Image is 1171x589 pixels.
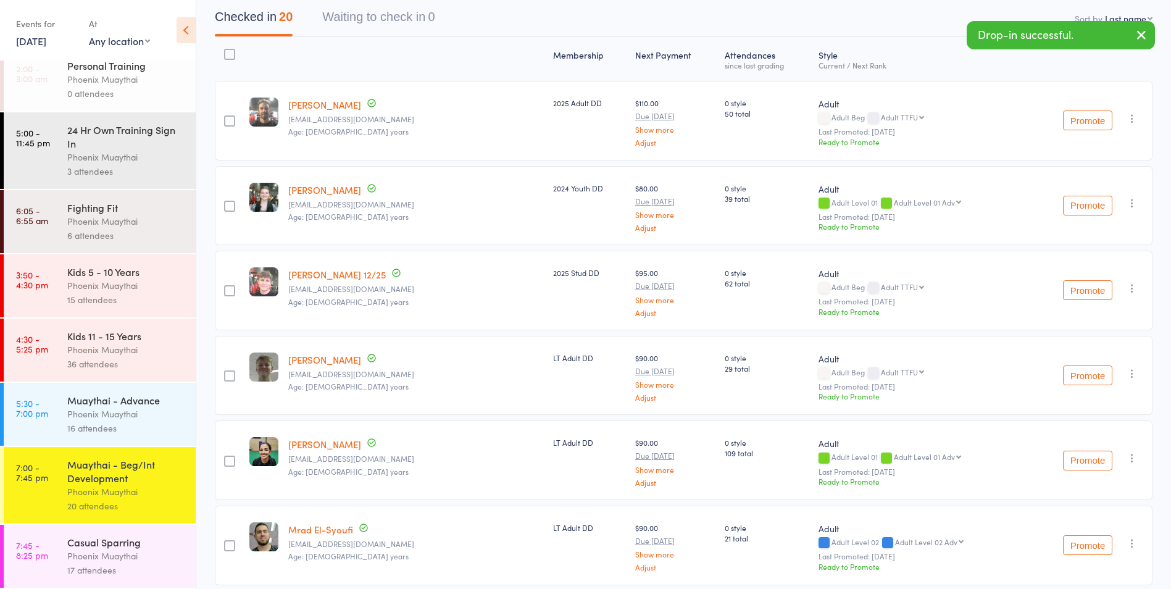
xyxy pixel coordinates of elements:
[553,437,625,448] div: LT Adult DD
[635,537,715,545] small: Due [DATE]
[67,265,185,278] div: Kids 5 - 10 Years
[819,382,1019,391] small: Last Promoted: [DATE]
[4,447,196,524] a: 7:00 -7:45 pmMuaythai - Beg/Int DevelopmentPhoenix Muaythai20 attendees
[635,367,715,375] small: Due [DATE]
[288,523,353,536] a: Mrad El-Syoufi
[967,21,1155,49] div: Drop-in successful.
[288,183,361,196] a: [PERSON_NAME]
[635,393,715,401] a: Adjust
[881,283,918,291] div: Adult TTFU
[16,398,48,418] time: 5:30 - 7:00 pm
[67,393,185,407] div: Muaythai - Advance
[635,211,715,219] a: Show more
[819,391,1019,401] div: Ready to Promote
[288,200,543,209] small: taylahbrookman49@gmail.com
[548,43,630,75] div: Membership
[67,421,185,435] div: 16 attendees
[635,466,715,474] a: Show more
[249,98,278,127] img: image1754542496.png
[635,309,715,317] a: Adjust
[288,211,409,222] span: Age: [DEMOGRAPHIC_DATA] years
[4,383,196,446] a: 5:30 -7:00 pmMuaythai - AdvancePhoenix Muaythai16 attendees
[1063,111,1112,130] button: Promote
[288,98,361,111] a: [PERSON_NAME]
[635,522,715,571] div: $90.00
[819,368,1019,378] div: Adult Beg
[635,223,715,232] a: Adjust
[635,125,715,133] a: Show more
[725,363,809,374] span: 29 total
[895,538,957,546] div: Adult Level 02 Adv
[1063,196,1112,215] button: Promote
[819,561,1019,572] div: Ready to Promote
[67,499,185,513] div: 20 attendees
[635,437,715,486] div: $90.00
[16,334,48,354] time: 4:30 - 5:25 pm
[635,197,715,206] small: Due [DATE]
[635,112,715,120] small: Due [DATE]
[635,296,715,304] a: Show more
[819,113,1019,123] div: Adult Beg
[725,448,809,458] span: 109 total
[67,485,185,499] div: Phoenix Muaythai
[819,552,1019,561] small: Last Promoted: [DATE]
[819,127,1019,136] small: Last Promoted: [DATE]
[67,549,185,563] div: Phoenix Muaythai
[725,437,809,448] span: 0 style
[1063,366,1112,385] button: Promote
[67,278,185,293] div: Phoenix Muaythai
[725,533,809,543] span: 21 total
[819,437,1019,449] div: Adult
[288,115,543,123] small: scottbrennan01@gmail.com
[814,43,1024,75] div: Style
[16,206,48,225] time: 6:05 - 6:55 am
[4,190,196,253] a: 6:05 -6:55 amFighting FitPhoenix Muaythai6 attendees
[16,34,46,48] a: [DATE]
[819,353,1019,365] div: Adult
[635,478,715,487] a: Adjust
[67,457,185,485] div: Muaythai - Beg/Int Development
[288,370,543,378] small: ashtonwdavis06@gmail.com
[288,353,361,366] a: [PERSON_NAME]
[4,319,196,382] a: 4:30 -5:25 pmKids 11 - 15 YearsPhoenix Muaythai36 attendees
[288,466,409,477] span: Age: [DEMOGRAPHIC_DATA] years
[553,183,625,193] div: 2024 Youth DD
[16,270,48,290] time: 3:50 - 4:30 pm
[819,522,1019,535] div: Adult
[279,10,293,23] div: 20
[89,14,150,34] div: At
[4,112,196,189] a: 5:00 -11:45 pm24 Hr Own Training Sign InPhoenix Muaythai3 attendees
[635,353,715,401] div: $90.00
[288,296,409,307] span: Age: [DEMOGRAPHIC_DATA] years
[819,476,1019,487] div: Ready to Promote
[553,267,625,278] div: 2025 Stud DD
[215,4,293,36] button: Checked in20
[249,267,278,296] img: image1738972949.png
[16,462,48,482] time: 7:00 - 7:45 pm
[881,368,918,376] div: Adult TTFU
[67,357,185,371] div: 36 attendees
[428,10,435,23] div: 0
[635,282,715,290] small: Due [DATE]
[288,438,361,451] a: [PERSON_NAME]
[67,123,185,150] div: 24 Hr Own Training Sign In
[635,380,715,388] a: Show more
[67,563,185,577] div: 17 attendees
[819,198,1019,209] div: Adult Level 01
[819,136,1019,147] div: Ready to Promote
[725,183,809,193] span: 0 style
[725,353,809,363] span: 0 style
[635,451,715,460] small: Due [DATE]
[1075,12,1102,25] label: Sort by
[288,454,543,463] small: zalak1298@gmail.com
[553,522,625,533] div: LT Adult DD
[725,193,809,204] span: 39 total
[819,183,1019,195] div: Adult
[67,86,185,101] div: 0 attendees
[725,522,809,533] span: 0 style
[67,535,185,549] div: Casual Sparring
[16,64,48,83] time: 2:00 - 3:00 am
[553,98,625,108] div: 2025 Adult DD
[67,201,185,214] div: Fighting Fit
[635,183,715,232] div: $80.00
